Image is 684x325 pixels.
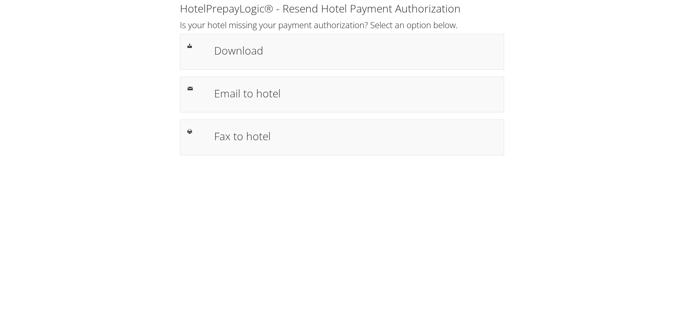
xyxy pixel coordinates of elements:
[180,77,504,112] a: Email to hotel
[180,120,504,155] a: Fax to hotel
[214,85,497,101] h1: Email to hotel
[180,34,504,70] a: Download
[180,1,504,16] h1: HotelPrepayLogic® - Resend Hotel Payment Authorization
[214,42,497,59] h1: Download
[180,19,504,31] h2: Is your hotel missing your payment authorization? Select an option below.
[214,128,497,144] h1: Fax to hotel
